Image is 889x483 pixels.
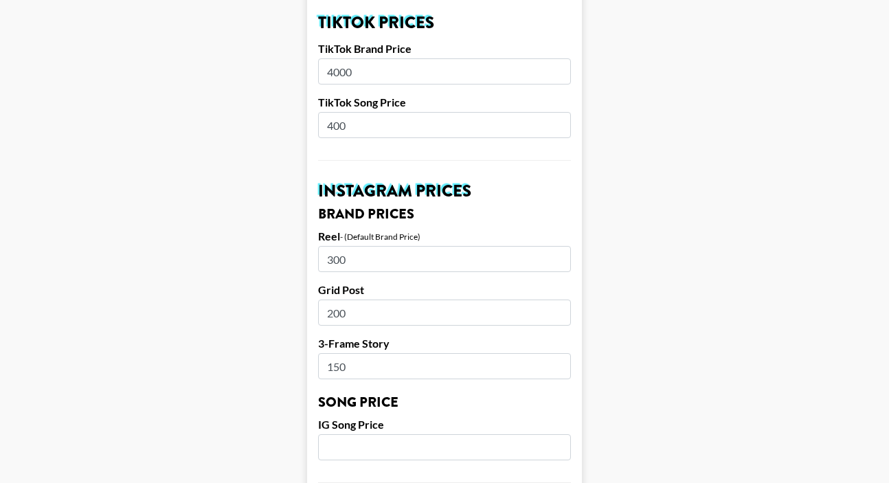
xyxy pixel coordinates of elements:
label: Grid Post [318,283,571,297]
label: Reel [318,229,340,243]
label: TikTok Brand Price [318,42,571,56]
label: TikTok Song Price [318,96,571,109]
label: 3-Frame Story [318,337,571,350]
div: - (Default Brand Price) [340,232,420,242]
h2: TikTok Prices [318,14,571,31]
h3: Brand Prices [318,207,571,221]
h2: Instagram Prices [318,183,571,199]
h3: Song Price [318,396,571,409]
label: IG Song Price [318,418,571,431]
